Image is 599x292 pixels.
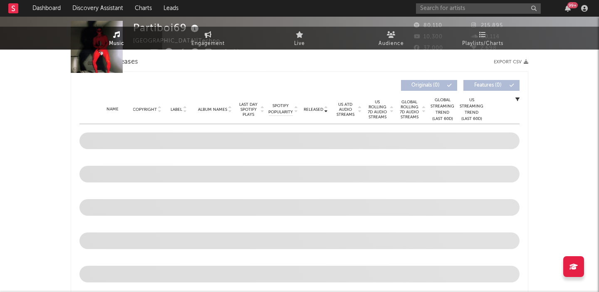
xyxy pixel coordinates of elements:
[198,107,227,112] span: Album Names
[416,3,541,14] input: Search for artists
[133,21,201,35] div: Partiboi69
[459,97,484,122] div: US Streaming Trend (Last 60D)
[565,5,571,12] button: 99+
[268,103,293,115] span: Spotify Popularity
[471,23,503,28] span: 215,895
[462,39,503,49] span: Playlists/Charts
[398,100,421,120] span: Global Rolling 7D Audio Streams
[109,39,124,49] span: Music
[469,83,507,88] span: Features ( 0 )
[294,39,305,49] span: Live
[238,102,260,117] span: Last Day Spotify Plays
[162,27,254,50] a: Engagement
[379,39,404,49] span: Audience
[245,48,260,59] button: Edit
[366,100,389,120] span: US Rolling 7D Audio Streams
[345,27,437,50] a: Audience
[414,23,442,28] span: 80,110
[191,39,225,49] span: Engagement
[171,107,182,112] span: Label
[133,107,157,112] span: Copyright
[96,106,129,112] div: Name
[254,27,345,50] a: Live
[71,27,162,50] a: Music
[304,107,323,112] span: Released
[463,80,520,91] button: Features(0)
[406,83,445,88] span: Originals ( 0 )
[437,27,528,50] a: Playlists/Charts
[334,102,357,117] span: US ATD Audio Streams
[401,80,457,91] button: Originals(0)
[430,97,455,122] div: Global Streaming Trend (Last 60D)
[567,2,578,8] div: 99 +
